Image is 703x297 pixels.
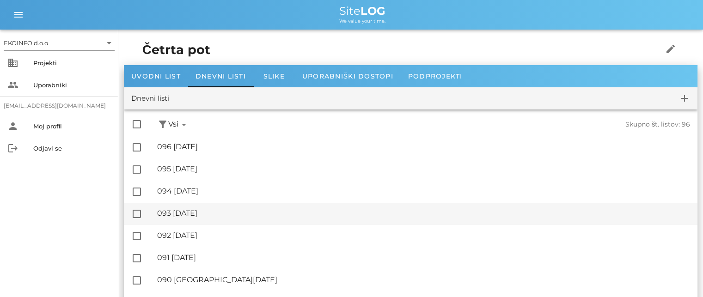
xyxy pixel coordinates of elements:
i: logout [7,143,18,154]
div: Uporabniki [33,81,111,89]
div: EKOINFO d.o.o [4,36,115,50]
span: Uvodni list [131,72,181,80]
span: We value your time. [339,18,385,24]
div: 091 [DATE] [157,253,690,262]
button: filter_alt [157,119,168,130]
div: Dnevni listi [131,93,169,104]
b: LOG [361,4,385,18]
i: add [679,93,690,104]
i: arrow_drop_down [178,119,190,130]
div: Moj profil [33,122,111,130]
i: arrow_drop_down [104,37,115,48]
div: 092 [DATE] [157,231,690,240]
i: business [7,57,18,68]
div: Odjavi se [33,145,111,152]
h1: Četrta pot [142,41,634,60]
iframe: Chat Widget [657,253,703,297]
div: Skupno št. listov: 96 [440,121,691,128]
i: people [7,79,18,91]
div: Projekti [33,59,111,67]
div: 096 [DATE] [157,142,690,151]
div: 094 [DATE] [157,187,690,195]
div: Pripomoček za klepet [657,253,703,297]
div: 093 [DATE] [157,209,690,218]
span: Vsi [168,119,190,130]
div: 090 [GEOGRAPHIC_DATA][DATE] [157,275,690,284]
div: EKOINFO d.o.o [4,39,48,47]
span: Dnevni listi [196,72,246,80]
span: Site [339,4,385,18]
i: menu [13,9,24,20]
span: Slike [263,72,285,80]
span: Podprojekti [408,72,463,80]
span: Uporabniški dostopi [302,72,393,80]
div: 095 [DATE] [157,164,690,173]
i: edit [665,43,676,55]
i: person [7,121,18,132]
